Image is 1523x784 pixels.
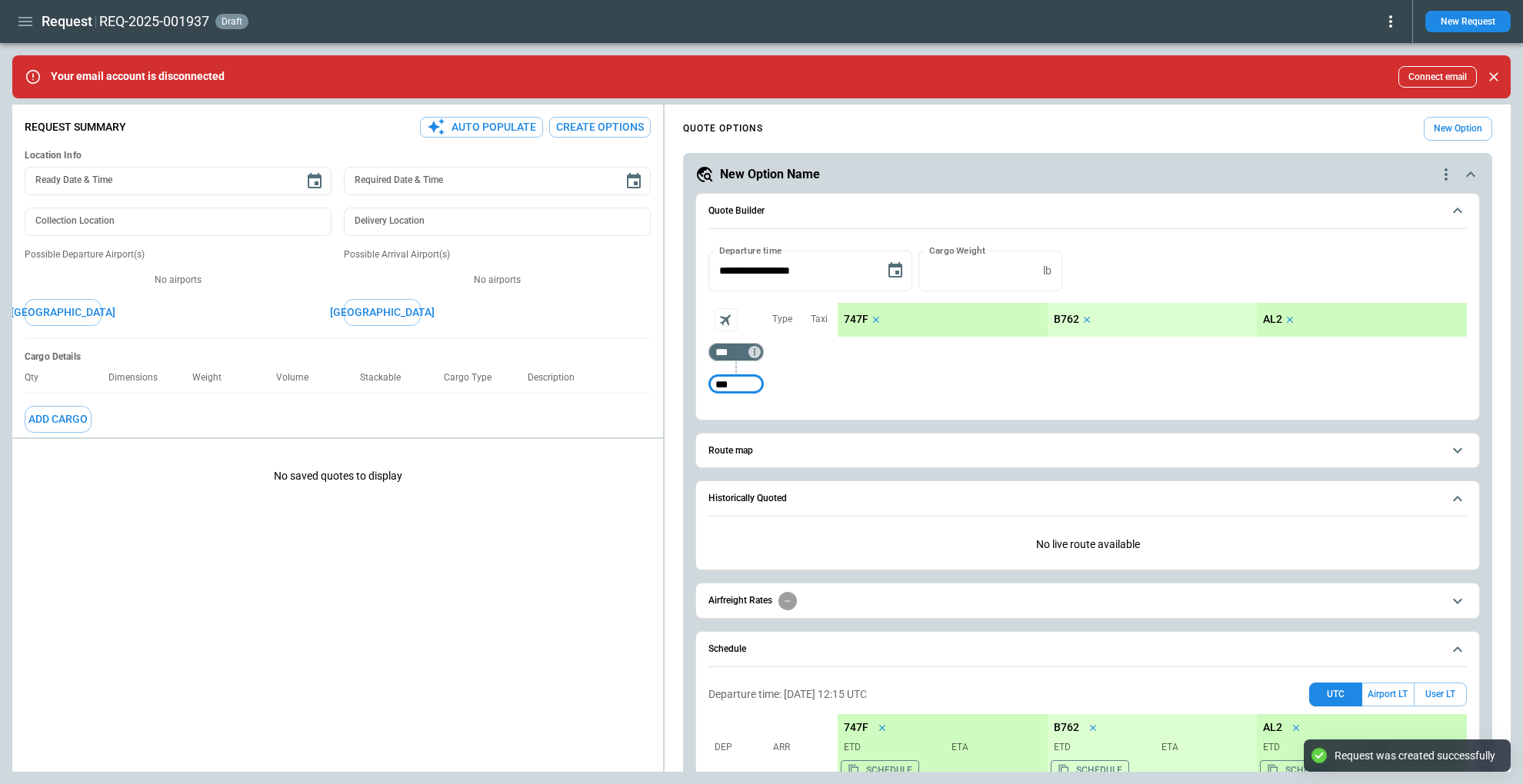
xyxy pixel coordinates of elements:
[618,166,649,197] button: Choose date
[708,206,765,216] h6: Quote Builder
[708,434,1467,468] button: Route map
[773,741,827,754] p: Arr
[929,244,985,257] label: Cargo Weight
[844,741,939,754] p: ETD
[719,244,782,257] label: Departure time
[708,632,1467,667] button: Schedule
[841,760,919,780] button: Copy the aircraft schedule to your clipboard
[715,308,738,331] span: Aircraft selection
[1043,264,1051,277] p: lb
[360,372,413,384] p: Stackable
[444,372,504,384] p: Cargo Type
[708,688,867,701] p: Departure time: [DATE] 12:15 UTC
[708,644,746,654] h6: Schedule
[695,165,1480,184] button: New Option Namequote-option-actions
[708,251,1467,401] div: Quote Builder
[299,166,330,197] button: Choose date
[528,372,587,384] p: Description
[25,299,102,326] button: [GEOGRAPHIC_DATA]
[218,16,245,27] span: draft
[708,493,787,503] h6: Historically Quoted
[1483,60,1505,94] div: dismiss
[1437,165,1455,184] div: quote-option-actions
[344,299,421,326] button: [GEOGRAPHIC_DATA]
[945,741,1041,754] p: ETA
[1398,66,1477,88] button: Connect email
[1054,721,1079,734] p: B762
[1054,313,1079,326] p: B762
[683,125,763,132] h4: QUOTE OPTIONS
[708,343,764,361] div: Too short
[708,481,1467,517] button: Historically Quoted
[1155,741,1251,754] p: ETA
[25,150,651,161] h6: Location Info
[811,313,828,326] p: Taxi
[880,255,911,286] button: Choose date, selected date is Oct 5, 2025
[344,274,651,287] p: No airports
[708,194,1467,229] button: Quote Builder
[708,375,764,394] div: Too short
[549,117,651,138] button: Create Options
[1425,11,1511,32] button: New Request
[276,372,321,384] p: Volume
[838,303,1467,337] div: scrollable content
[42,12,92,31] h1: Request
[25,248,332,261] p: Possible Departure Airport(s)
[708,583,1467,618] button: Airfreight Rates
[1362,683,1414,706] button: Airport LT
[1263,741,1358,754] p: ETD
[12,445,663,507] p: No saved quotes to display
[708,446,753,456] h6: Route map
[844,313,868,326] p: 747F
[844,721,868,734] p: 747F
[25,372,51,384] p: Qty
[772,313,792,326] p: Type
[1309,683,1362,706] button: UTC
[708,526,1467,563] p: No live route available
[708,526,1467,563] div: Historically Quoted
[25,274,332,287] p: No airports
[192,372,234,384] p: Weight
[1260,760,1338,780] button: Copy the aircraft schedule to your clipboard
[25,121,126,134] p: Request Summary
[420,117,543,138] button: Auto Populate
[51,70,225,83] p: Your email account is disconnected
[1483,66,1505,88] button: Close
[720,166,820,183] h5: New Option Name
[708,596,772,606] h6: Airfreight Rates
[1335,749,1495,762] div: Request was created successfully
[1051,760,1129,780] button: Copy the aircraft schedule to your clipboard
[1054,741,1149,754] p: ETD
[344,248,651,261] p: Possible Arrival Airport(s)
[1263,721,1282,734] p: AL2
[715,741,768,754] p: Dep
[1414,683,1467,706] button: User LT
[1263,313,1282,326] p: AL2
[108,372,170,384] p: Dimensions
[25,351,651,363] h6: Cargo Details
[25,406,92,433] button: Add Cargo
[99,12,209,31] h2: REQ-2025-001937
[1424,117,1492,141] button: New Option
